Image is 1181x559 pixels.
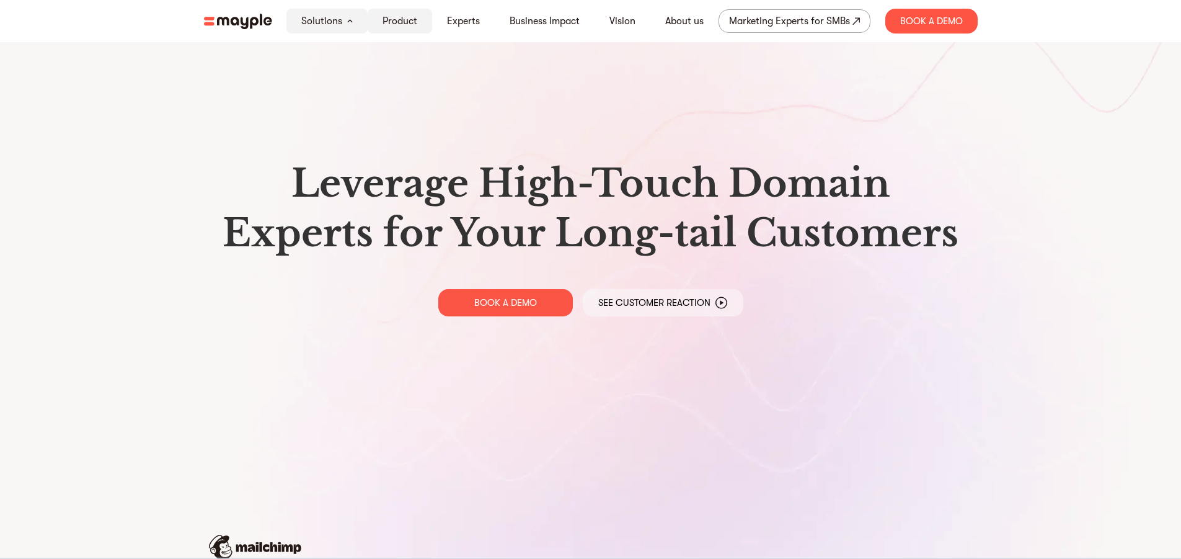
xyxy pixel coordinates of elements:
a: See Customer Reaction [583,289,743,316]
a: Business Impact [510,14,580,29]
a: Vision [609,14,635,29]
a: BOOK A DEMO [438,289,573,316]
a: Solutions [301,14,342,29]
a: Product [383,14,417,29]
a: About us [665,14,704,29]
img: mayple-logo [204,14,272,29]
div: Marketing Experts for SMBs [729,12,850,30]
a: Marketing Experts for SMBs [719,9,870,33]
p: See Customer Reaction [598,297,710,309]
a: Experts [447,14,480,29]
h1: Leverage High-Touch Domain Experts for Your Long-tail Customers [214,159,968,258]
p: BOOK A DEMO [474,297,537,309]
div: Book A Demo [885,9,978,34]
img: arrow-down [347,19,353,23]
